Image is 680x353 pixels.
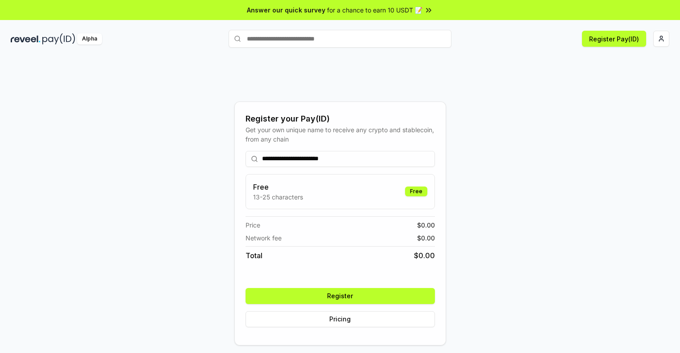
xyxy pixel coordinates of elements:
[246,113,435,125] div: Register your Pay(ID)
[246,311,435,327] button: Pricing
[11,33,41,45] img: reveel_dark
[253,192,303,202] p: 13-25 characters
[327,5,422,15] span: for a chance to earn 10 USDT 📝
[405,187,427,196] div: Free
[417,220,435,230] span: $ 0.00
[77,33,102,45] div: Alpha
[246,220,260,230] span: Price
[246,288,435,304] button: Register
[246,250,262,261] span: Total
[247,5,325,15] span: Answer our quick survey
[246,233,282,243] span: Network fee
[42,33,75,45] img: pay_id
[253,182,303,192] h3: Free
[582,31,646,47] button: Register Pay(ID)
[414,250,435,261] span: $ 0.00
[246,125,435,144] div: Get your own unique name to receive any crypto and stablecoin, from any chain
[417,233,435,243] span: $ 0.00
